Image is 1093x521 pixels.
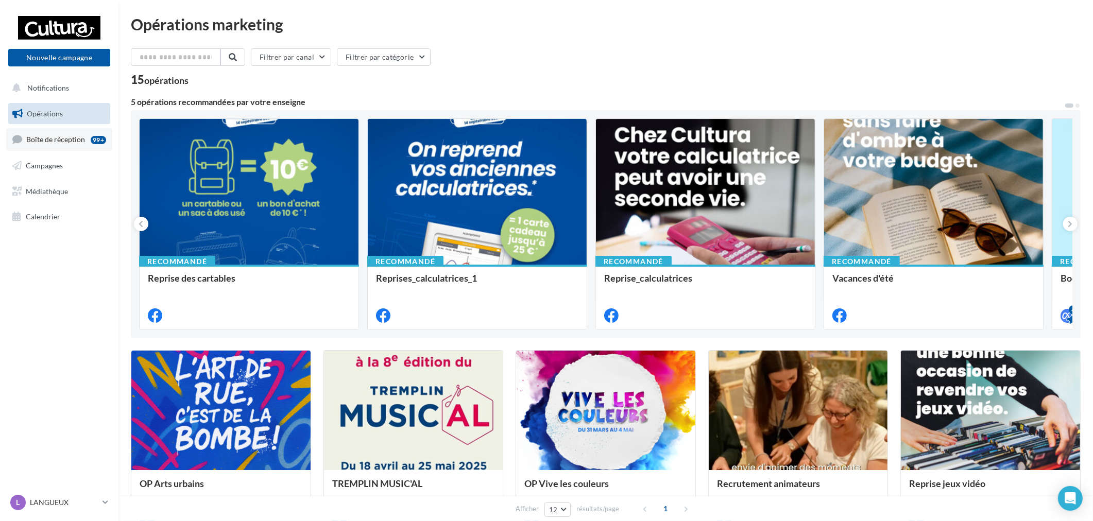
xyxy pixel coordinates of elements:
[144,76,189,85] div: opérations
[6,103,112,125] a: Opérations
[6,206,112,228] a: Calendrier
[657,500,674,517] span: 1
[131,74,189,85] div: 15
[148,273,350,293] div: Reprise des cartables
[367,256,443,267] div: Recommandé
[1069,305,1078,315] div: 4
[595,256,672,267] div: Recommandé
[251,48,331,66] button: Filtrer par canal
[576,504,619,514] span: résultats/page
[604,273,807,293] div: Reprise_calculatrices
[26,186,68,195] span: Médiathèque
[376,273,578,293] div: Reprises_calculatrices_1
[6,128,112,150] a: Boîte de réception99+
[544,502,571,517] button: 12
[832,273,1035,293] div: Vacances d'été
[824,256,900,267] div: Recommandé
[6,155,112,177] a: Campagnes
[139,256,215,267] div: Recommandé
[337,48,431,66] button: Filtrer par catégorie
[30,497,98,508] p: LANGUEUX
[549,506,558,514] span: 12
[6,77,108,99] button: Notifications
[332,478,495,499] div: TREMPLIN MUSIC'AL
[6,181,112,202] a: Médiathèque
[26,212,60,221] span: Calendrier
[26,135,85,144] span: Boîte de réception
[131,16,1081,32] div: Opérations marketing
[524,478,687,499] div: OP Vive les couleurs
[91,136,106,144] div: 99+
[26,161,63,170] span: Campagnes
[27,109,63,118] span: Opérations
[516,504,539,514] span: Afficher
[131,98,1064,106] div: 5 opérations recommandées par votre enseigne
[909,478,1072,499] div: Reprise jeux vidéo
[27,83,69,92] span: Notifications
[8,49,110,66] button: Nouvelle campagne
[1058,486,1083,511] div: Open Intercom Messenger
[717,478,880,499] div: Recrutement animateurs
[8,493,110,512] a: L LANGUEUX
[140,478,302,499] div: OP Arts urbains
[16,497,20,508] span: L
